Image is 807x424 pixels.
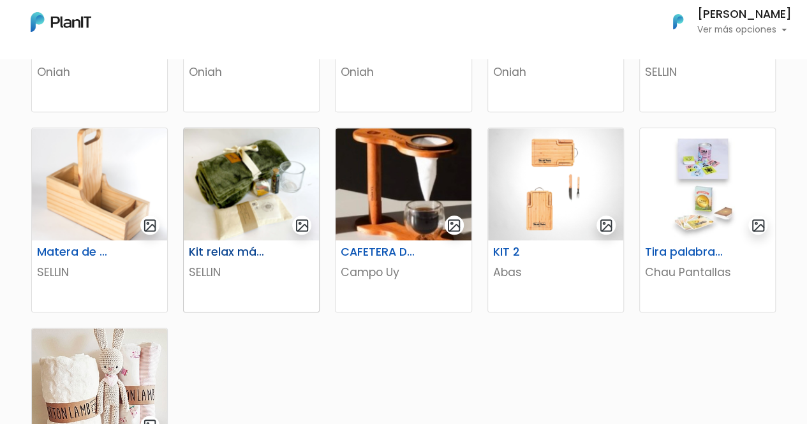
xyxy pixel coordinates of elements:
h6: Tira palabras + Cartas españolas [637,245,731,259]
h6: [PERSON_NAME] [697,9,792,20]
img: thumb_WhatsApp_Image_2023-06-30_at_16.24.56-PhotoRoom.png [488,128,623,240]
div: ¿Necesitás ayuda? [66,12,184,37]
img: gallery-light [143,218,158,233]
button: PlanIt Logo [PERSON_NAME] Ver más opciones [656,5,792,38]
img: gallery-light [599,218,614,233]
img: thumb_688cd36894cd4_captura-de-pantalla-2025-08-01-114651.png [32,128,167,240]
h6: CAFETERA DE GOTEO [333,245,427,259]
h6: KIT 2 [485,245,579,259]
p: Chau Pantallas [645,264,770,281]
p: Oniah [189,64,314,80]
img: gallery-light [447,218,461,233]
img: thumb_46808385-B327-4404-90A4-523DC24B1526_4_5005_c.jpeg [336,128,471,240]
img: thumb_image__copia___copia___copia_-Photoroom__6_.jpg [640,128,775,240]
h6: Matera de madera con Porta Celular [29,245,123,259]
h6: Kit relax más té [181,245,275,259]
p: Oniah [341,64,466,80]
p: SELLIN [37,264,162,281]
a: gallery-light Matera de madera con Porta Celular SELLIN [31,128,168,312]
img: thumb_68921f9ede5ef_captura-de-pantalla-2025-08-05-121323.png [184,128,319,240]
img: gallery-light [295,218,309,233]
a: gallery-light CAFETERA DE GOTEO Campo Uy [335,128,471,312]
a: gallery-light KIT 2 Abas [487,128,624,312]
p: Oniah [493,64,618,80]
p: SELLIN [645,64,770,80]
p: Oniah [37,64,162,80]
p: Campo Uy [341,264,466,281]
img: PlanIt Logo [31,12,91,32]
a: gallery-light Kit relax más té SELLIN [183,128,320,312]
p: SELLIN [189,264,314,281]
a: gallery-light Tira palabras + Cartas españolas Chau Pantallas [639,128,776,312]
p: Abas [493,264,618,281]
img: gallery-light [751,218,766,233]
p: Ver más opciones [697,26,792,34]
img: PlanIt Logo [664,8,692,36]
